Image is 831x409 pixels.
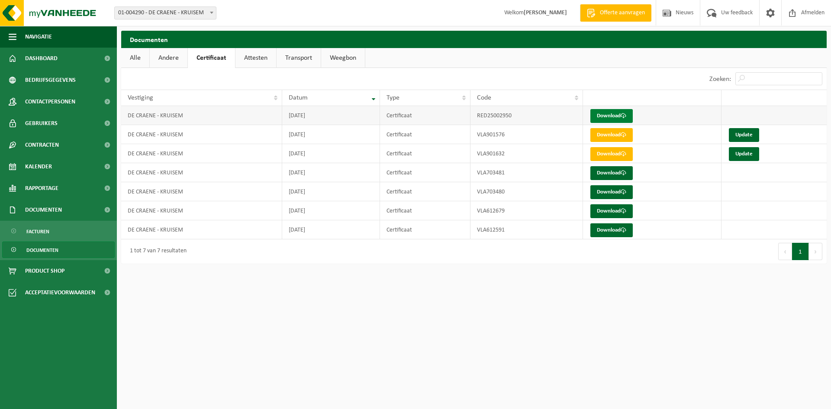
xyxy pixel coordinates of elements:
td: Certificaat [380,220,470,239]
td: [DATE] [282,220,380,239]
td: DE CRAENE - KRUISEM [121,106,282,125]
td: Certificaat [380,106,470,125]
span: Documenten [25,199,62,221]
td: [DATE] [282,125,380,144]
a: Documenten [2,242,115,258]
a: Download [590,166,633,180]
button: Previous [778,243,792,260]
a: Weegbon [321,48,365,68]
a: Certificaat [188,48,235,68]
a: Download [590,109,633,123]
td: Certificaat [380,182,470,201]
td: VLA901576 [470,125,583,144]
span: Rapportage [25,177,58,199]
td: VLA612591 [470,220,583,239]
a: Offerte aanvragen [580,4,651,22]
span: Vestiging [128,94,153,101]
span: Bedrijfsgegevens [25,69,76,91]
a: Download [590,185,633,199]
a: Attesten [235,48,276,68]
a: Update [729,147,759,161]
a: Andere [150,48,187,68]
td: Certificaat [380,125,470,144]
td: DE CRAENE - KRUISEM [121,220,282,239]
strong: [PERSON_NAME] [524,10,567,16]
td: [DATE] [282,201,380,220]
a: Download [590,147,633,161]
label: Zoeken: [709,76,731,83]
td: VLA901632 [470,144,583,163]
td: DE CRAENE - KRUISEM [121,182,282,201]
span: Kalender [25,156,52,177]
td: Certificaat [380,201,470,220]
td: [DATE] [282,106,380,125]
td: DE CRAENE - KRUISEM [121,144,282,163]
button: 1 [792,243,809,260]
td: [DATE] [282,182,380,201]
a: Update [729,128,759,142]
span: Facturen [26,223,49,240]
span: Contactpersonen [25,91,75,113]
span: Product Shop [25,260,64,282]
a: Download [590,128,633,142]
span: Acceptatievoorwaarden [25,282,95,303]
td: VLA703480 [470,182,583,201]
span: Contracten [25,134,59,156]
span: 01-004290 - DE CRAENE - KRUISEM [114,6,216,19]
td: [DATE] [282,144,380,163]
td: DE CRAENE - KRUISEM [121,163,282,182]
a: Transport [277,48,321,68]
a: Alle [121,48,149,68]
span: Type [387,94,399,101]
span: 01-004290 - DE CRAENE - KRUISEM [115,7,216,19]
a: Download [590,204,633,218]
td: VLA703481 [470,163,583,182]
div: 1 tot 7 van 7 resultaten [126,244,187,259]
button: Next [809,243,822,260]
td: [DATE] [282,163,380,182]
span: Offerte aanvragen [598,9,647,17]
td: DE CRAENE - KRUISEM [121,125,282,144]
a: Download [590,223,633,237]
span: Code [477,94,491,101]
span: Documenten [26,242,58,258]
span: Navigatie [25,26,52,48]
td: VLA612679 [470,201,583,220]
td: Certificaat [380,163,470,182]
td: DE CRAENE - KRUISEM [121,201,282,220]
span: Dashboard [25,48,58,69]
td: RED25002950 [470,106,583,125]
h2: Documenten [121,31,827,48]
a: Facturen [2,223,115,239]
span: Datum [289,94,308,101]
span: Gebruikers [25,113,58,134]
td: Certificaat [380,144,470,163]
